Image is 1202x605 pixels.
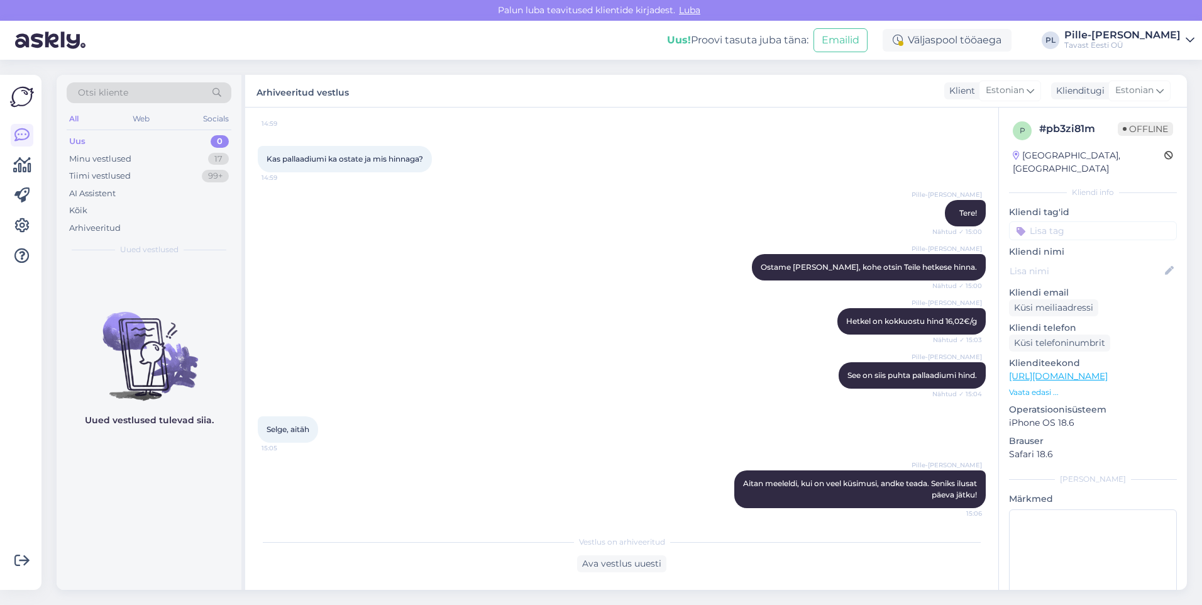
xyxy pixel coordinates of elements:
[69,135,85,148] div: Uus
[1051,84,1105,97] div: Klienditugi
[1009,299,1098,316] div: Küsi meiliaadressi
[1009,435,1177,448] p: Brauser
[1009,335,1110,352] div: Küsi telefoninumbrit
[1010,264,1162,278] input: Lisa nimi
[1009,286,1177,299] p: Kliendi email
[743,479,979,499] span: Aitan meeleldi, kui on veel küsimusi, andke teada. Seniks ilusat päeva jätku!
[1118,122,1173,136] span: Offline
[932,281,982,291] span: Nähtud ✓ 15:00
[78,86,128,99] span: Otsi kliente
[208,153,229,165] div: 17
[675,4,704,16] span: Luba
[1064,30,1181,40] div: Pille-[PERSON_NAME]
[1064,40,1181,50] div: Tavast Eesti OÜ
[262,119,309,128] span: 14:59
[847,370,977,380] span: See on siis puhta pallaadiumi hind.
[69,222,121,235] div: Arhiveeritud
[1009,245,1177,258] p: Kliendi nimi
[846,316,977,326] span: Hetkel on kokkuostu hind 16,02€/g
[69,153,131,165] div: Minu vestlused
[577,555,666,572] div: Ava vestlus uuesti
[202,170,229,182] div: 99+
[1064,30,1194,50] a: Pille-[PERSON_NAME]Tavast Eesti OÜ
[944,84,975,97] div: Klient
[69,170,131,182] div: Tiimi vestlused
[932,389,982,399] span: Nähtud ✓ 15:04
[1009,474,1177,485] div: [PERSON_NAME]
[1042,31,1059,49] div: PL
[1009,416,1177,430] p: iPhone OS 18.6
[667,33,808,48] div: Proovi tasuta juba täna:
[85,414,214,427] p: Uued vestlused tulevad siia.
[267,425,309,434] span: Selge, aitäh
[1009,187,1177,198] div: Kliendi info
[761,262,977,272] span: Ostame [PERSON_NAME], kohe otsin Teile hetkese hinna.
[1039,121,1118,136] div: # pb3zi81m
[1115,84,1154,97] span: Estonian
[211,135,229,148] div: 0
[1009,387,1177,398] p: Vaata edasi ...
[912,298,982,308] span: Pille-[PERSON_NAME]
[10,85,34,109] img: Askly Logo
[130,111,152,127] div: Web
[667,34,691,46] b: Uus!
[1009,492,1177,506] p: Märkmed
[813,28,868,52] button: Emailid
[986,84,1024,97] span: Estonian
[1009,403,1177,416] p: Operatsioonisüsteem
[201,111,231,127] div: Socials
[1009,357,1177,370] p: Klienditeekond
[262,173,309,182] span: 14:59
[959,208,977,218] span: Tere!
[1009,221,1177,240] input: Lisa tag
[1020,126,1025,135] span: p
[912,244,982,253] span: Pille-[PERSON_NAME]
[267,154,423,164] span: Kas pallaadiumi ka ostate ja mis hinnaga?
[256,82,349,99] label: Arhiveeritud vestlus
[935,509,982,518] span: 15:06
[912,190,982,199] span: Pille-[PERSON_NAME]
[579,536,665,548] span: Vestlus on arhiveeritud
[67,111,81,127] div: All
[262,443,309,453] span: 15:05
[1009,206,1177,219] p: Kliendi tag'id
[69,187,116,200] div: AI Assistent
[932,227,982,236] span: Nähtud ✓ 15:00
[883,29,1012,52] div: Väljaspool tööaega
[933,335,982,345] span: Nähtud ✓ 15:03
[1009,321,1177,335] p: Kliendi telefon
[1009,370,1108,382] a: [URL][DOMAIN_NAME]
[69,204,87,217] div: Kõik
[57,289,241,402] img: No chats
[912,460,982,470] span: Pille-[PERSON_NAME]
[912,352,982,362] span: Pille-[PERSON_NAME]
[1013,149,1164,175] div: [GEOGRAPHIC_DATA], [GEOGRAPHIC_DATA]
[120,244,179,255] span: Uued vestlused
[1009,448,1177,461] p: Safari 18.6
